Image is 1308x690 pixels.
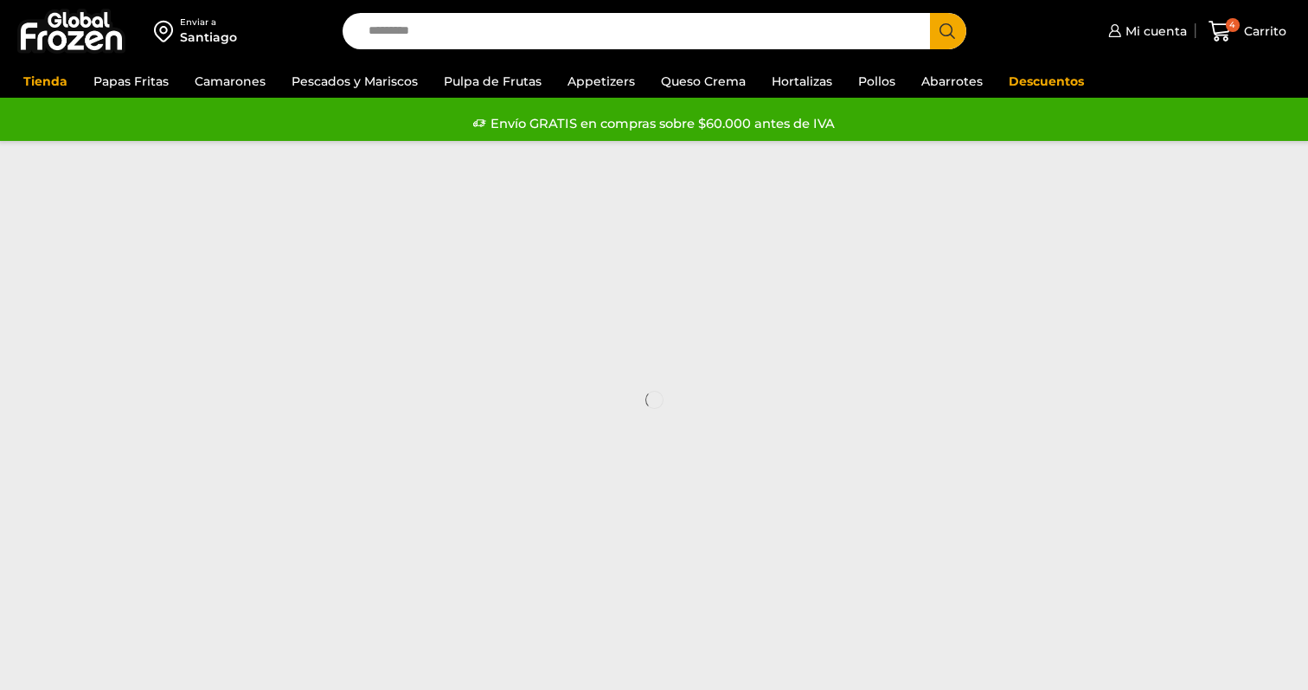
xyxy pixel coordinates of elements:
div: Santiago [180,29,237,46]
span: 4 [1226,18,1240,32]
a: Appetizers [559,65,644,98]
a: Camarones [186,65,274,98]
span: Carrito [1240,22,1286,40]
a: Mi cuenta [1104,14,1187,48]
a: Queso Crema [652,65,754,98]
div: Enviar a [180,16,237,29]
a: Abarrotes [913,65,991,98]
a: Pollos [850,65,904,98]
a: Papas Fritas [85,65,177,98]
a: Descuentos [1000,65,1093,98]
button: Search button [930,13,966,49]
a: Hortalizas [763,65,841,98]
a: 4 Carrito [1204,11,1291,52]
img: address-field-icon.svg [154,16,180,46]
a: Pulpa de Frutas [435,65,550,98]
a: Pescados y Mariscos [283,65,426,98]
span: Mi cuenta [1121,22,1187,40]
a: Tienda [15,65,76,98]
